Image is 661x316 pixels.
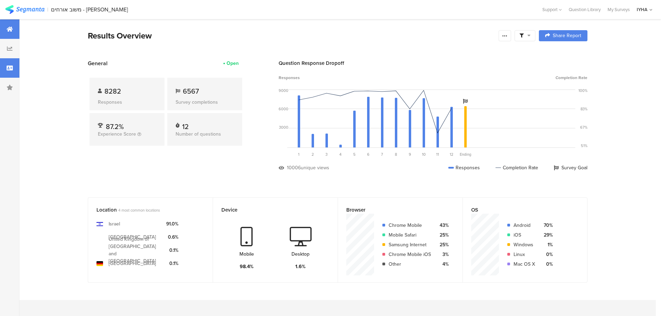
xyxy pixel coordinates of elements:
[109,233,156,241] div: [GEOGRAPHIC_DATA]
[312,152,314,157] span: 2
[118,207,160,213] span: 4 most common locations
[47,6,48,14] div: |
[166,247,178,254] div: 0.1%
[298,152,299,157] span: 1
[495,164,538,171] div: Completion Rate
[339,152,341,157] span: 4
[463,99,468,104] i: Survey Goal
[514,251,535,258] div: Linux
[381,152,383,157] span: 7
[176,130,221,138] span: Number of questions
[514,231,535,239] div: iOS
[301,164,329,171] div: unique views
[279,75,300,81] span: Responses
[346,206,443,214] div: Browser
[541,261,553,268] div: 0%
[325,152,328,157] span: 3
[437,231,449,239] div: 25%
[604,6,633,13] a: My Surveys
[389,231,431,239] div: Mobile Safari
[541,222,553,229] div: 70%
[240,263,254,270] div: 98.4%
[5,5,44,14] img: segmanta logo
[51,6,128,13] div: משוב אורחים - [PERSON_NAME]
[514,261,535,268] div: Mac OS X
[437,261,449,268] div: 4%
[98,130,136,138] span: Experience Score
[279,106,288,112] div: 6000
[88,29,495,42] div: Results Overview
[514,222,535,229] div: Android
[221,206,318,214] div: Device
[422,152,426,157] span: 10
[389,251,431,258] div: Chrome Mobile iOS
[98,99,156,106] div: Responses
[109,260,156,267] div: [GEOGRAPHIC_DATA]
[239,250,254,258] div: Mobile
[389,222,431,229] div: Chrome Mobile
[437,251,449,258] div: 3%
[514,241,535,248] div: Windows
[565,6,604,13] a: Question Library
[389,261,431,268] div: Other
[104,86,121,96] span: 8282
[450,152,454,157] span: 12
[353,152,356,157] span: 5
[541,231,553,239] div: 29%
[409,152,411,157] span: 9
[541,251,553,258] div: 0%
[637,6,647,13] div: IYHA
[96,206,193,214] div: Location
[448,164,480,171] div: Responses
[578,88,587,93] div: 100%
[166,260,178,267] div: 0.1%
[581,143,587,148] div: 51%
[295,263,306,270] div: 1.6%
[291,250,310,258] div: Desktop
[109,220,120,228] div: Israel
[542,4,562,15] div: Support
[581,106,587,112] div: 83%
[183,86,199,96] span: 6567
[580,125,587,130] div: 67%
[88,59,108,67] span: General
[279,59,587,67] div: Question Response Dropoff
[166,220,178,228] div: 91.0%
[436,152,439,157] span: 11
[182,121,189,128] div: 12
[556,75,587,81] span: Completion Rate
[437,241,449,248] div: 25%
[367,152,370,157] span: 6
[109,236,161,265] div: United Kingdom of [GEOGRAPHIC_DATA] and [GEOGRAPHIC_DATA]
[227,60,239,67] div: Open
[541,241,553,248] div: 1%
[458,152,472,157] div: Ending
[166,233,178,241] div: 0.6%
[279,88,288,93] div: 9000
[554,164,587,171] div: Survey Goal
[279,125,288,130] div: 3000
[106,121,124,132] span: 87.2%
[389,241,431,248] div: Samsung Internet
[176,99,234,106] div: Survey completions
[471,206,567,214] div: OS
[437,222,449,229] div: 43%
[553,33,581,38] span: Share Report
[395,152,397,157] span: 8
[287,164,301,171] div: 10006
